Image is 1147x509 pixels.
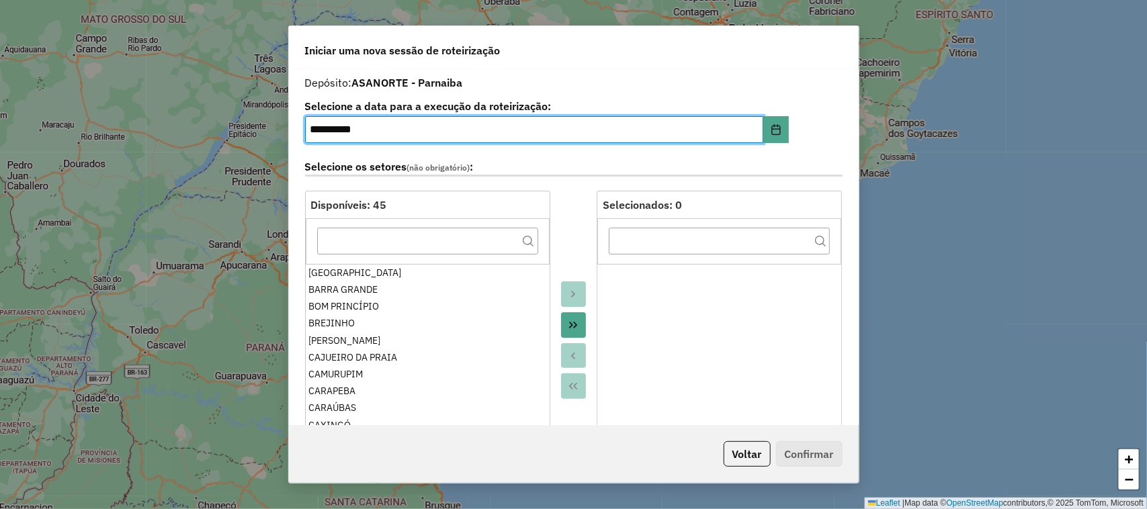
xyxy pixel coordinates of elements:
div: CARAÚBAS [308,401,546,415]
a: Leaflet [868,498,900,508]
div: [PERSON_NAME] [308,334,546,348]
label: Selecione a data para a execução da roteirização: [305,98,789,114]
div: [GEOGRAPHIC_DATA] [308,266,546,280]
div: Depósito: [305,75,843,91]
span: + [1125,451,1134,467]
div: Map data © contributors,© 2025 TomTom, Microsoft [865,498,1147,509]
a: Zoom in [1119,449,1139,469]
span: (não obrigatório) [407,163,470,173]
div: BOM PRINCÍPIO [308,299,546,314]
div: CAXINGÓ [308,418,546,432]
span: Iniciar uma nova sessão de roteirização [305,42,501,58]
div: CARAPEBA [308,384,546,398]
a: OpenStreetMap [947,498,1004,508]
div: Disponíveis: 45 [311,197,544,213]
button: Voltar [724,441,771,467]
span: | [902,498,904,508]
div: BREJINHO [308,316,546,330]
span: − [1125,471,1134,488]
div: CAMURUPIM [308,367,546,381]
label: Selecione os setores : [305,158,843,177]
button: Choose Date [763,116,789,143]
div: CAJUEIRO DA PRAIA [308,351,546,365]
button: Move All to Target [561,312,587,338]
div: BARRA GRANDE [308,283,546,297]
div: Selecionados: 0 [603,197,836,213]
strong: ASANORTE - Parnaiba [352,76,463,89]
a: Zoom out [1119,469,1139,490]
